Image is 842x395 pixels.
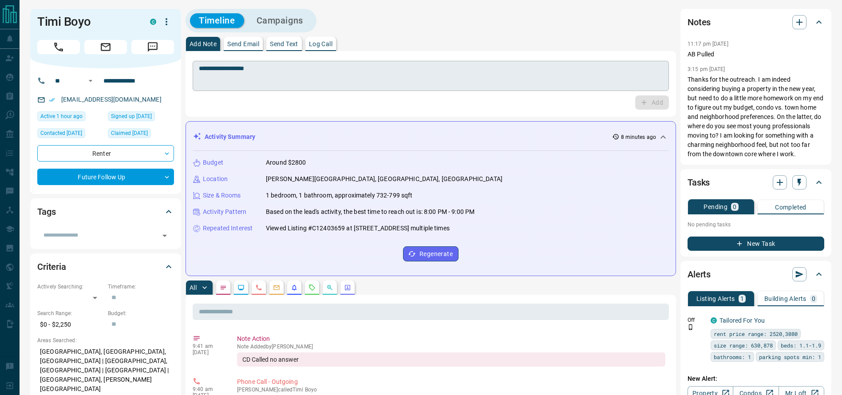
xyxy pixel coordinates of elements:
p: 11:17 pm [DATE] [688,41,728,47]
p: 1 [740,296,744,302]
svg: Calls [255,284,262,291]
p: 8 minutes ago [621,133,656,141]
p: Thanks for the outreach. I am indeed considering buying a property in the new year, but need to d... [688,75,824,159]
p: 1 bedroom, 1 bathroom, approximately 732-799 sqft [266,191,412,200]
p: Log Call [309,41,332,47]
div: Tasks [688,172,824,193]
svg: Emails [273,284,280,291]
p: 0 [812,296,815,302]
button: New Task [688,237,824,251]
div: Criteria [37,256,174,277]
span: Signed up [DATE] [111,112,152,121]
p: Phone Call - Outgoing [237,377,665,387]
span: parking spots min: 1 [759,352,821,361]
a: Tailored For You [719,317,765,324]
p: Off [688,316,705,324]
svg: Agent Actions [344,284,351,291]
h2: Tags [37,205,55,219]
span: beds: 1.1-1.9 [781,341,821,350]
h2: Alerts [688,267,711,281]
p: Activity Pattern [203,207,246,217]
p: Size & Rooms [203,191,241,200]
p: New Alert: [688,374,824,383]
a: [EMAIL_ADDRESS][DOMAIN_NAME] [61,96,162,103]
p: [PERSON_NAME] called Timi Boyo [237,387,665,393]
p: [DATE] [193,349,224,355]
div: Activity Summary8 minutes ago [193,129,668,145]
p: Repeated Interest [203,224,253,233]
div: condos.ca [150,19,156,25]
span: bathrooms: 1 [714,352,751,361]
p: All [190,284,197,291]
svg: Lead Browsing Activity [237,284,245,291]
div: Future Follow Up [37,169,174,185]
div: Wed Feb 26 2025 [108,128,174,141]
button: Campaigns [248,13,312,28]
p: Send Text [270,41,298,47]
button: Regenerate [403,246,459,261]
p: Budget: [108,309,174,317]
h2: Notes [688,15,711,29]
svg: Push Notification Only [688,324,694,330]
p: Search Range: [37,309,103,317]
p: Pending [704,204,727,210]
div: condos.ca [711,317,717,324]
span: rent price range: 2520,3080 [714,329,798,338]
h2: Tasks [688,175,710,190]
div: Thu Feb 27 2025 [37,128,103,141]
span: Contacted [DATE] [40,129,82,138]
textarea: To enrich screen reader interactions, please activate Accessibility in Grammarly extension settings [199,65,663,87]
p: Areas Searched: [37,336,174,344]
button: Timeline [190,13,244,28]
div: Tags [37,201,174,222]
p: Note Action [237,334,665,344]
p: Actively Searching: [37,283,103,291]
div: Notes [688,12,824,33]
h2: Criteria [37,260,66,274]
p: Location [203,174,228,184]
svg: Listing Alerts [291,284,298,291]
p: $0 - $2,250 [37,317,103,332]
span: Claimed [DATE] [111,129,148,138]
div: Tue Sep 16 2025 [37,111,103,124]
p: Add Note [190,41,217,47]
p: 9:40 am [193,386,224,392]
svg: Notes [220,284,227,291]
svg: Opportunities [326,284,333,291]
p: Send Email [227,41,259,47]
div: Sun Nov 17 2019 [108,111,174,124]
p: Building Alerts [764,296,806,302]
button: Open [85,75,96,86]
p: Note Added by [PERSON_NAME] [237,344,665,350]
p: [PERSON_NAME][GEOGRAPHIC_DATA], [GEOGRAPHIC_DATA], [GEOGRAPHIC_DATA] [266,174,502,184]
span: Active 1 hour ago [40,112,83,121]
p: Completed [775,204,806,210]
p: Around $2800 [266,158,306,167]
div: Renter [37,145,174,162]
h1: Timi Boyo [37,15,137,29]
button: Open [158,229,171,242]
div: CD Called no answer [237,352,665,367]
p: Based on the lead's activity, the best time to reach out is: 8:00 PM - 9:00 PM [266,207,474,217]
span: Email [84,40,127,54]
p: Listing Alerts [696,296,735,302]
span: Message [131,40,174,54]
p: Timeframe: [108,283,174,291]
p: 3:15 pm [DATE] [688,66,725,72]
svg: Email Verified [49,97,55,103]
span: Call [37,40,80,54]
p: 0 [733,204,736,210]
p: AB Pulled [688,50,824,59]
div: Alerts [688,264,824,285]
p: Activity Summary [205,132,255,142]
p: Viewed Listing #C12403659 at [STREET_ADDRESS] multiple times [266,224,450,233]
svg: Requests [308,284,316,291]
p: 9:41 am [193,343,224,349]
span: size range: 630,878 [714,341,773,350]
p: Budget [203,158,223,167]
p: No pending tasks [688,218,824,231]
